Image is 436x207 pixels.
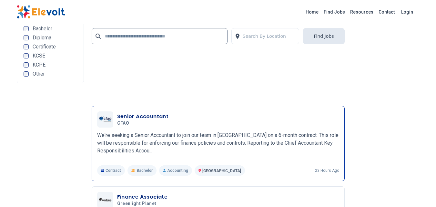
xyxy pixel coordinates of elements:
[33,26,52,31] span: Bachelor
[24,53,29,58] input: KCSE
[321,7,348,17] a: Find Jobs
[99,117,112,122] img: CFAO
[117,201,157,207] span: Greenlight Planet
[117,193,168,201] h3: Finance Associate
[24,62,29,67] input: KCPE
[397,5,417,18] a: Login
[202,169,241,173] span: [GEOGRAPHIC_DATA]
[97,165,125,176] p: Contract
[97,131,339,155] p: We're seeking a Senior Accountant to join our team in [GEOGRAPHIC_DATA] on a 6-month contract. Th...
[404,176,436,207] iframe: Chat Widget
[117,113,169,120] h3: Senior Accountant
[24,71,29,77] input: Other
[33,35,51,40] span: Diploma
[159,165,192,176] p: Accounting
[24,26,29,31] input: Bachelor
[315,168,339,173] p: 23 hours ago
[303,28,344,44] button: Find Jobs
[92,52,345,101] iframe: Advertisement
[137,168,153,173] span: Bachelor
[33,62,46,67] span: KCPE
[33,53,45,58] span: KCSE
[117,120,129,126] span: CFAO
[33,44,56,49] span: Certificate
[24,44,29,49] input: Certificate
[99,198,112,202] img: Greenlight Planet
[348,7,376,17] a: Resources
[376,7,397,17] a: Contact
[303,7,321,17] a: Home
[33,71,45,77] span: Other
[24,35,29,40] input: Diploma
[97,111,339,176] a: CFAOSenior AccountantCFAOWe're seeking a Senior Accountant to join our team in [GEOGRAPHIC_DATA] ...
[17,5,65,19] img: Elevolt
